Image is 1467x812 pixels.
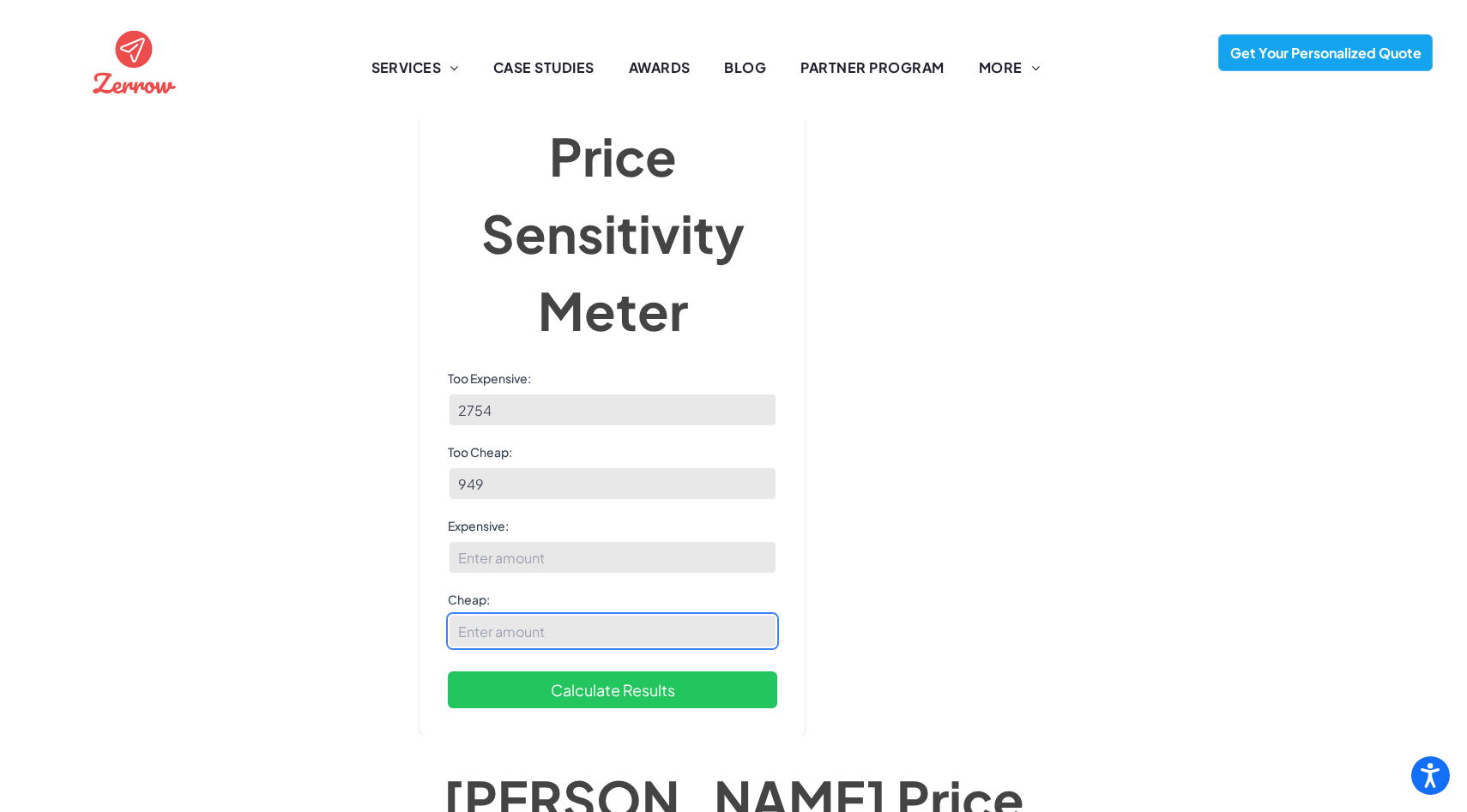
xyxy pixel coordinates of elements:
a: PARTNER PROGRAM [783,57,961,78]
img: the logo for zernow is a red circle with an airplane in it . [88,15,180,107]
input: Enter amount [448,540,777,574]
a: SERVICES [354,57,476,78]
h2: Price Sensitivity Meter [448,117,777,349]
label: Too Cheap: [448,443,777,460]
input: Enter amount [448,393,777,427]
label: Too Expensive: [448,370,777,387]
a: BLOG [707,57,783,78]
a: Get Your Personalized Quote [1218,34,1433,71]
input: Enter amount [448,614,777,648]
input: Enter amount [448,466,777,501]
a: CASE STUDIES [476,57,612,78]
label: Expensive: [448,517,777,534]
a: AWARDS [612,57,708,78]
span: Get Your Personalized Quote [1224,35,1428,70]
label: Cheap: [448,591,777,608]
a: MORE [962,57,1057,78]
button: Calculate Results [448,671,777,708]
